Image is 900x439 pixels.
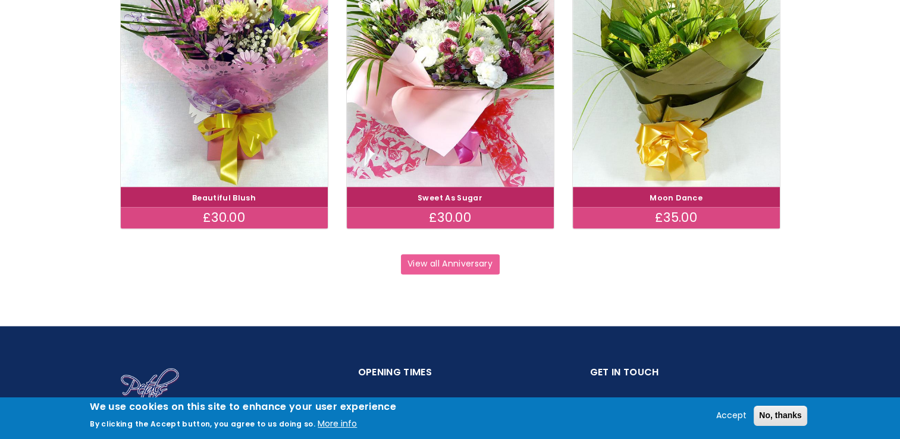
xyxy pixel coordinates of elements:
button: No, thanks [754,406,807,426]
img: Home [120,367,180,407]
h2: We use cookies on this site to enhance your user experience [90,400,396,413]
a: Moon Dance [650,193,703,203]
h2: Opening Times [358,365,542,388]
button: More info [318,417,357,431]
div: £30.00 [347,207,554,228]
a: View all Anniversary [401,254,500,274]
a: Beautiful Blush [192,193,256,203]
div: £30.00 [121,207,328,228]
li: Mon [358,387,542,418]
a: Sweet As Sugar [418,193,482,203]
button: Accept [711,409,751,423]
h2: Get in touch [590,365,774,388]
div: £35.00 [573,207,780,228]
p: By clicking the Accept button, you agree to us doing so. [90,419,315,429]
span: 8:30 AM - 4:00 PM [459,396,542,410]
